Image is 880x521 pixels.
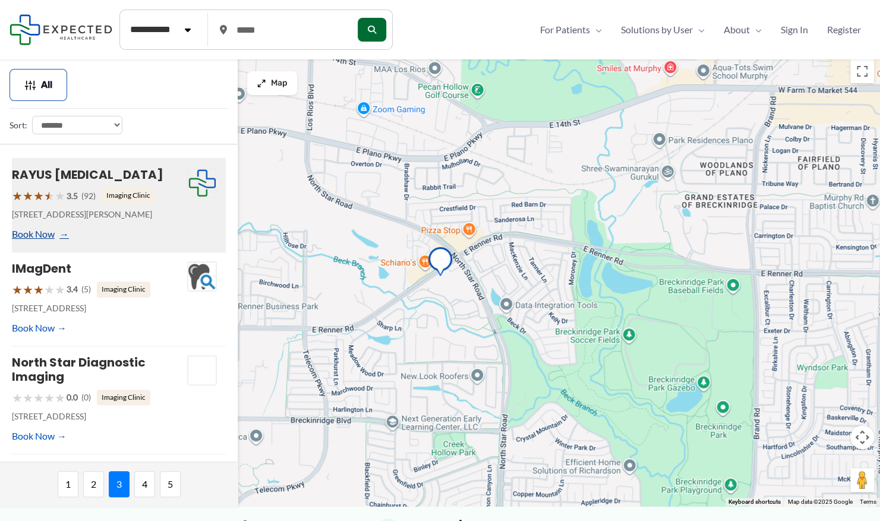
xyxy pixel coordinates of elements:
[10,14,112,45] img: Expected Healthcare Logo - side, dark font, small
[97,390,150,405] span: Imaging Clinic
[55,279,65,301] span: ★
[160,471,181,497] span: 5
[621,21,693,39] span: Solutions by User
[611,21,714,39] a: Solutions by UserMenu Toggle
[257,78,266,88] img: Maximize
[33,279,44,301] span: ★
[24,79,36,91] img: Filter
[44,387,55,409] span: ★
[97,282,150,297] span: Imaging Clinic
[12,207,187,222] p: [STREET_ADDRESS][PERSON_NAME]
[67,188,78,204] span: 3.5
[788,498,853,505] span: Map data ©2025 Google
[750,21,762,39] span: Menu Toggle
[67,390,78,405] span: 0.0
[12,427,67,445] a: Book Now
[44,279,55,301] span: ★
[724,21,750,39] span: About
[771,21,818,39] a: Sign In
[41,81,52,89] span: All
[58,471,78,497] span: 1
[540,21,590,39] span: For Patients
[12,387,23,409] span: ★
[590,21,602,39] span: Menu Toggle
[850,59,874,83] button: Toggle fullscreen view
[850,425,874,449] button: Map camera controls
[81,390,91,405] span: (0)
[188,356,216,386] img: North Star Diagnostic Imaging
[12,166,163,183] a: RAYUS [MEDICAL_DATA]
[781,21,808,39] span: Sign In
[10,118,27,133] label: Sort:
[23,185,33,207] span: ★
[424,242,457,285] div: RAYUS Radiology
[81,282,91,297] span: (5)
[850,468,874,492] button: Drag Pegman onto the map to open Street View
[12,260,71,277] a: iMagDent
[12,354,146,385] a: North Star Diagnostic Imaging
[531,21,611,39] a: For PatientsMenu Toggle
[102,188,155,203] span: Imaging Clinic
[33,185,44,207] span: ★
[10,69,67,101] button: All
[55,185,65,207] span: ★
[55,387,65,409] span: ★
[728,498,781,506] button: Keyboard shortcuts
[188,168,216,198] img: Expected Healthcare Logo
[83,471,104,497] span: 2
[12,319,67,337] a: Book Now
[12,185,23,207] span: ★
[12,279,23,301] span: ★
[44,185,55,207] span: ★
[109,471,130,497] span: 3
[188,262,216,292] img: iMagDent
[23,387,33,409] span: ★
[860,498,876,505] a: Terms (opens in new tab)
[81,188,96,204] span: (92)
[23,279,33,301] span: ★
[827,21,861,39] span: Register
[12,225,67,243] a: Book Now
[247,71,297,95] button: Map
[271,78,288,89] span: Map
[134,471,155,497] span: 4
[67,282,78,297] span: 3.4
[693,21,705,39] span: Menu Toggle
[714,21,771,39] a: AboutMenu Toggle
[818,21,870,39] a: Register
[12,409,187,424] p: [STREET_ADDRESS]
[12,301,187,316] p: [STREET_ADDRESS]
[33,387,44,409] span: ★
